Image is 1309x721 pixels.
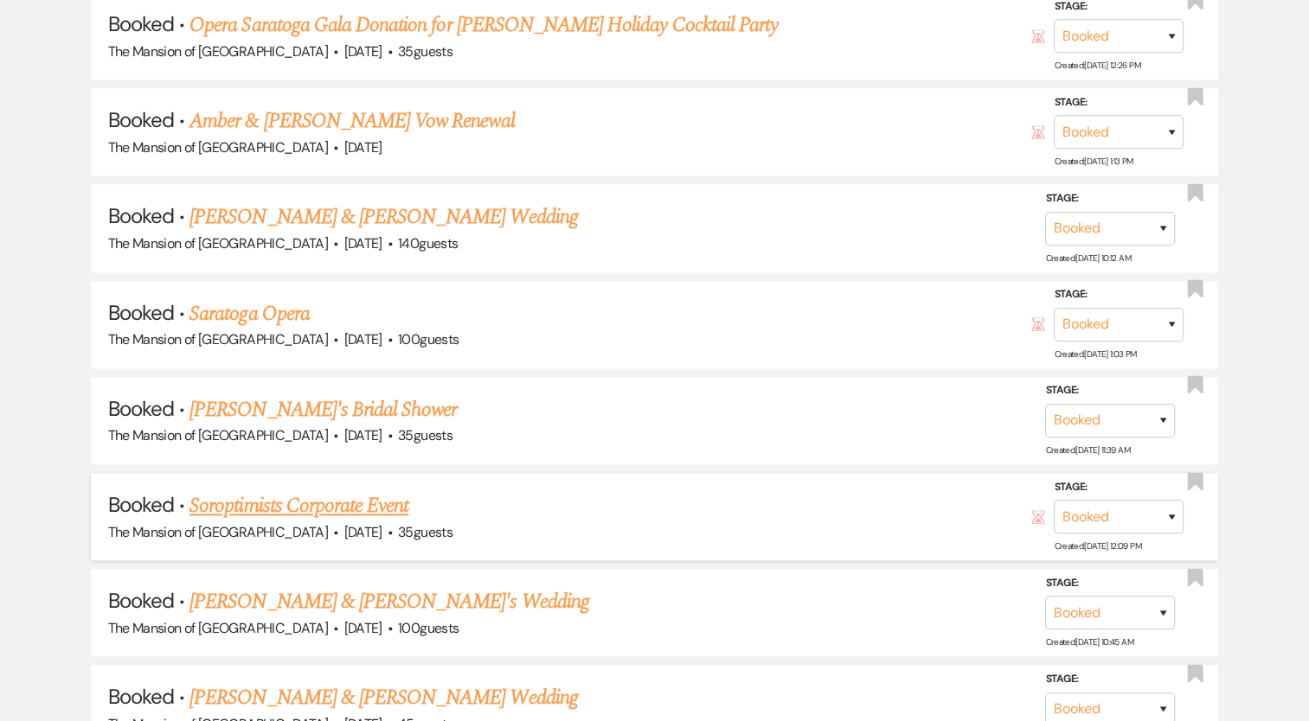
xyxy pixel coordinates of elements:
[1045,252,1130,264] span: Created: [DATE] 10:12 AM
[1054,93,1184,112] label: Stage:
[343,42,382,61] span: [DATE]
[108,42,329,61] span: The Mansion of [GEOGRAPHIC_DATA]
[108,619,329,637] span: The Mansion of [GEOGRAPHIC_DATA]
[1054,540,1140,552] span: Created: [DATE] 12:09 PM
[1045,636,1133,648] span: Created: [DATE] 10:45 AM
[1054,477,1184,496] label: Stage:
[398,523,452,541] span: 35 guests
[1054,60,1139,71] span: Created: [DATE] 12:26 PM
[343,619,382,637] span: [DATE]
[398,426,452,444] span: 35 guests
[343,330,382,348] span: [DATE]
[108,138,329,156] span: The Mansion of [GEOGRAPHIC_DATA]
[1045,381,1175,400] label: Stage:
[108,683,174,710] span: Booked
[343,234,382,252] span: [DATE]
[108,426,329,444] span: The Mansion of [GEOGRAPHIC_DATA]
[108,106,174,133] span: Booked
[108,587,174,614] span: Booked
[398,42,452,61] span: 35 guests
[398,619,459,637] span: 100 guests
[1045,444,1129,456] span: Created: [DATE] 11:39 AM
[343,426,382,444] span: [DATE]
[398,330,459,348] span: 100 guests
[189,586,589,617] a: [PERSON_NAME] & [PERSON_NAME]'s Wedding
[1054,285,1184,304] label: Stage:
[343,523,382,541] span: [DATE]
[108,202,174,229] span: Booked
[1045,670,1175,689] label: Stage:
[1054,348,1136,360] span: Created: [DATE] 1:03 PM
[189,682,577,713] a: [PERSON_NAME] & [PERSON_NAME] Wedding
[1045,574,1175,593] label: Stage:
[398,234,458,252] span: 140 guests
[189,201,577,233] a: [PERSON_NAME] & [PERSON_NAME] Wedding
[1054,156,1133,167] span: Created: [DATE] 1:13 PM
[1045,189,1175,208] label: Stage:
[189,298,310,329] a: Saratoga Opera
[108,395,174,422] span: Booked
[189,10,778,41] a: Opera Saratoga Gala Donation for [PERSON_NAME] Holiday Cocktail Party
[108,234,329,252] span: The Mansion of [GEOGRAPHIC_DATA]
[189,394,457,425] a: [PERSON_NAME]'s Bridal Shower
[189,105,514,137] a: Amber & [PERSON_NAME] Vow Renewal
[108,330,329,348] span: The Mansion of [GEOGRAPHIC_DATA]
[343,138,382,156] span: [DATE]
[108,10,174,37] span: Booked
[108,523,329,541] span: The Mansion of [GEOGRAPHIC_DATA]
[108,299,174,326] span: Booked
[108,491,174,518] span: Booked
[189,490,408,521] a: Soroptimists Corporate Event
